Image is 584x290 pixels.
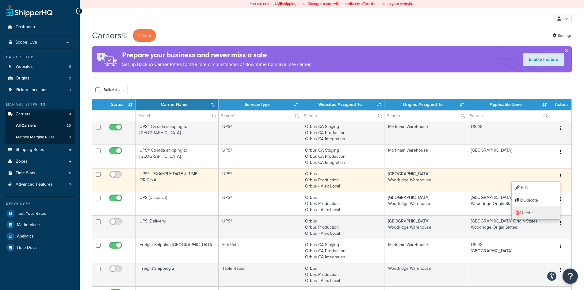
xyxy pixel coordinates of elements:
td: Orbus Orbus Production Orbus - Alex Local [301,192,384,215]
td: Table Rates [219,263,301,286]
a: Dashboard [5,21,75,33]
th: Origins Assigned To: activate to sort column ascending [384,99,467,110]
span: 7 [69,182,71,187]
th: Action [550,99,571,110]
td: Orbus CA Staging Orbus CA Production Orbus CA Integration [301,239,384,263]
input: Search [136,110,218,121]
td: Woodridge Warehouse [384,263,467,286]
td: Orbus CA Staging Orbus CA Production Orbus CA Integration [301,145,384,168]
li: Origins [5,73,75,84]
td: UPS® [219,168,301,192]
a: Method Merging Rules 0 [5,132,75,143]
th: Applicable Zone: activate to sort column ascending [467,99,550,110]
span: Boxes [16,159,28,164]
a: ShipperHQ Home [6,5,52,17]
span: Test Your Rates [17,211,46,216]
td: UPS® Canada shipping to [GEOGRAPHIC_DATA] [136,145,219,168]
a: Analytics [5,231,75,242]
td: [GEOGRAPHIC_DATA] Woodridge Warehouse [384,215,467,239]
div: Basic Setup [5,55,75,60]
li: Pickup Locations [5,84,75,96]
td: Orbus Orbus Production Orbus - Alex Local [301,168,384,192]
a: Edit [512,182,560,194]
a: All Carriers 20 [5,120,75,131]
span: Dashboard [16,25,36,30]
li: Method Merging Rules [5,132,75,143]
img: ad-rules-rateshop-fe6ec290ccb7230408bd80ed9643f0289d75e0ffd9eb532fc0e269fcd187b520.png [92,46,122,72]
th: Websites Assigned To: activate to sort column ascending [301,99,384,110]
th: Status: activate to sort column ascending [104,99,136,110]
td: US 48 [GEOGRAPHIC_DATA] [467,239,550,263]
td: UPS® [219,145,301,168]
td: Markham Warehouse [384,239,467,263]
span: 20 [67,123,71,128]
span: All Carriers [16,123,36,128]
a: Advanced Features 7 [5,179,75,190]
td: Freight Shipping 2 [136,263,219,286]
td: UPS (Delivery) [136,215,219,239]
li: All Carriers [5,120,75,131]
a: Delete [512,207,560,219]
td: Freight Shipping [GEOGRAPHIC_DATA] [136,239,219,263]
td: Orbus Orbus Production Orbus - Alex Local [301,263,384,286]
li: Carriers [5,109,75,144]
div: Resources [5,201,75,207]
span: Websites [16,64,33,69]
span: Method Merging Rules [16,135,55,140]
li: Advanced Features [5,179,75,190]
a: Time Slots 0 [5,168,75,179]
input: Search [467,110,550,121]
td: [GEOGRAPHIC_DATA] Woodridge Warehouse [384,192,467,215]
td: UPS® [219,192,301,215]
th: Service/Type: activate to sort column ascending [219,99,301,110]
h4: Prepare your business and never miss a sale [122,50,311,60]
td: Orbus Orbus Production Orbus - Alex Local [301,215,384,239]
td: Markham Warehouse [384,145,467,168]
span: 6 [69,64,71,69]
h1: Carriers [92,29,121,41]
td: Markham Warehouse [384,121,467,145]
td: UPS® [219,121,301,145]
td: [GEOGRAPHIC_DATA] Origin States Woodridge Origin States [467,215,550,239]
a: Enable Feature [523,53,564,66]
td: Orbus CA Staging Orbus CA Production Orbus CA Integration [301,121,384,145]
p: Set up Backup Carrier Rates for the rare circumstances of downtime for a live rate carrier. [122,60,311,69]
div: Manage Shipping [5,102,75,107]
li: Test Your Rates [5,208,75,219]
th: Carrier Name: activate to sort column ascending [136,99,219,110]
span: Help Docs [17,245,37,250]
td: [GEOGRAPHIC_DATA] Woodridge Warehouse [384,168,467,192]
span: Marketplace [17,222,40,228]
a: Marketplace [5,219,75,230]
span: Scope: Live [15,40,37,45]
a: Pickup Locations 3 [5,84,75,96]
td: US 48 [467,121,550,145]
a: Boxes [5,156,75,167]
span: 3 [69,76,71,81]
span: 3 [69,87,71,93]
span: 0 [69,171,71,176]
td: UPS® [219,215,301,239]
input: Search [219,110,301,121]
td: [GEOGRAPHIC_DATA] [467,145,550,168]
span: Pickup Locations [16,87,48,93]
span: Origins [16,76,29,81]
span: Advanced Features [16,182,53,187]
td: UPS® Canada shipping to [GEOGRAPHIC_DATA] [136,121,219,145]
a: Websites 6 [5,61,75,72]
span: Shipping Rules [16,147,44,153]
a: Carriers [5,109,75,120]
a: Settings [552,31,572,40]
a: Duplicate [512,194,560,207]
td: UPS® - EXAMPLE DATE & TIME - ORIGINAL [136,168,219,192]
input: Search [384,110,467,121]
span: Analytics [17,234,34,239]
a: Help Docs [5,242,75,253]
li: Time Slots [5,168,75,179]
a: Shipping Rules [5,144,75,156]
td: Flat Rate [219,239,301,263]
button: Open Resource Center [563,269,578,284]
